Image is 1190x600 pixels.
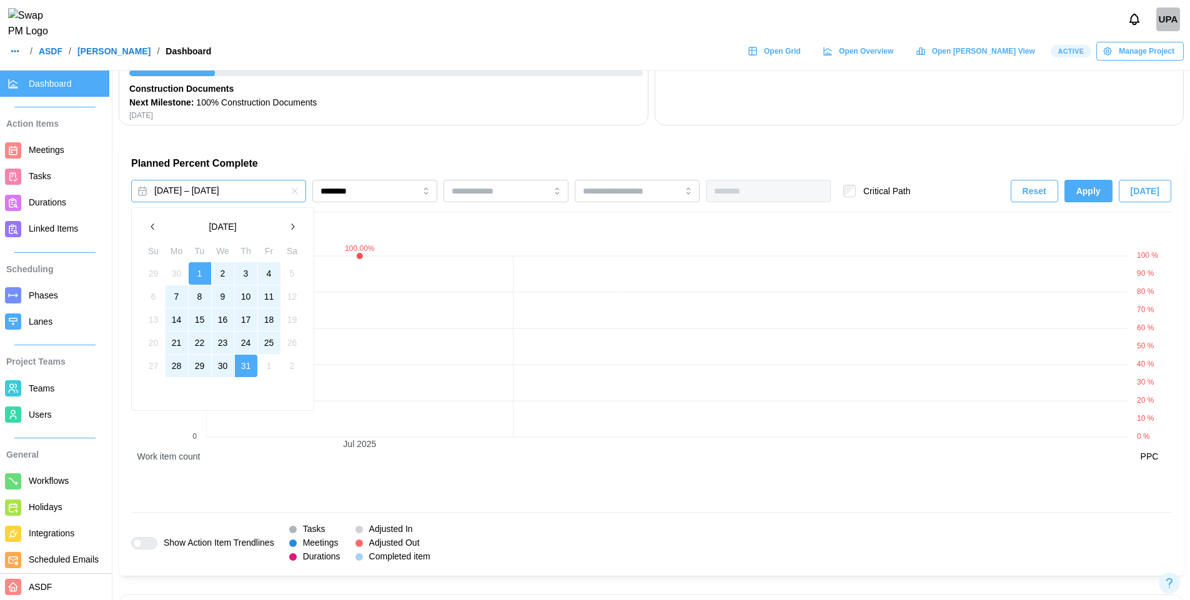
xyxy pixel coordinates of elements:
div: Show Action Item Trendlines [164,536,274,550]
a: ASDF [39,47,62,56]
button: 1 August 2025 [258,355,280,377]
th: Mo [165,244,188,262]
div: / [30,47,32,56]
div: Adjusted Out [369,536,420,550]
button: 16 July 2025 [212,308,234,331]
button: 26 July 2025 [281,332,304,354]
span: Holidays [29,502,62,512]
span: Integrations [29,528,74,538]
button: 13 July 2025 [142,308,165,331]
button: 18 July 2025 [258,308,280,331]
span: Linked Items [29,224,78,234]
div: Adjusted In [369,523,413,536]
button: [DATE] [1119,180,1171,202]
div: Construction Documents [129,82,643,96]
div: Durations [303,550,340,564]
th: Tu [188,244,211,262]
span: Reset [1023,180,1046,202]
button: 23 July 2025 [212,332,234,354]
label: Critical Path [856,185,910,197]
button: 15 July 2025 [189,308,211,331]
span: Active [1058,46,1084,57]
button: 9 July 2025 [212,285,234,308]
a: Open [PERSON_NAME] View [909,42,1044,61]
th: Su [142,244,165,262]
span: Workflows [29,476,69,486]
button: Manage Project [1096,42,1184,61]
button: Reset [1011,180,1058,202]
button: 31 July 2025 [235,355,257,377]
button: 2 August 2025 [281,355,304,377]
button: 21 July 2025 [166,332,188,354]
button: Notifications [1124,9,1145,30]
div: UPA [1156,7,1180,31]
div: / [69,47,71,56]
button: 1 July 2025 [189,262,211,285]
button: 7 July 2025 [166,285,188,308]
a: Open Overview [816,42,903,61]
button: 22 July 2025 [189,332,211,354]
img: Swap PM Logo [8,8,59,39]
span: Dashboard [29,79,72,89]
button: 29 June 2025 [142,262,165,285]
span: ASDF [29,582,52,592]
button: 10 July 2025 [235,285,257,308]
button: 11 July 2025 [258,285,280,308]
span: Scheduled Emails [29,554,99,564]
a: Open Grid [741,42,810,61]
th: Sa [280,244,304,262]
h2: Planned Percent Complete [131,157,1171,170]
button: 14 July 2025 [166,308,188,331]
span: Manage Project [1119,42,1174,60]
div: / [157,47,159,56]
button: 29 July 2025 [189,355,211,377]
div: 100% Construction Documents [129,96,643,110]
div: Meetings [303,536,339,550]
button: 19 July 2025 [281,308,304,331]
span: Meetings [29,145,64,155]
button: 20 July 2025 [142,332,165,354]
span: [DATE] [1131,180,1159,202]
button: 30 June 2025 [166,262,188,285]
button: 30 July 2025 [212,355,234,377]
button: 25 July 2025 [258,332,280,354]
span: Open Overview [839,42,893,60]
th: Th [234,244,257,262]
button: Jul 1, 2025 – Jul 31, 2025 [131,180,306,202]
span: Teams [29,383,54,393]
th: We [211,244,234,262]
div: Jul 1, 2025 – Jul 31, 2025 [131,207,314,411]
button: 12 July 2025 [281,285,304,308]
button: 27 July 2025 [142,355,165,377]
button: 3 July 2025 [235,262,257,285]
a: Umar platform admin [1156,7,1180,31]
span: Tasks [29,171,51,181]
div: Tasks [303,523,325,536]
span: Open [PERSON_NAME] View [932,42,1035,60]
div: Dashboard [166,47,211,56]
span: Apply [1076,180,1101,202]
a: [PERSON_NAME] [77,47,151,56]
span: Users [29,410,52,420]
button: 2 July 2025 [212,262,234,285]
div: [DATE] [129,110,643,122]
button: 24 July 2025 [235,332,257,354]
button: 4 July 2025 [258,262,280,285]
button: Apply [1064,180,1113,202]
span: Lanes [29,317,52,327]
span: Open Grid [764,42,801,60]
button: [DATE] [164,215,281,238]
span: Durations [29,197,66,207]
button: 6 July 2025 [142,285,165,308]
button: 17 July 2025 [235,308,257,331]
button: 5 July 2025 [281,262,304,285]
th: Fr [257,244,280,262]
strong: Next Milestone: [129,97,194,107]
button: 28 July 2025 [166,355,188,377]
span: Phases [29,290,58,300]
div: Completed item [369,550,430,564]
button: 8 July 2025 [189,285,211,308]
